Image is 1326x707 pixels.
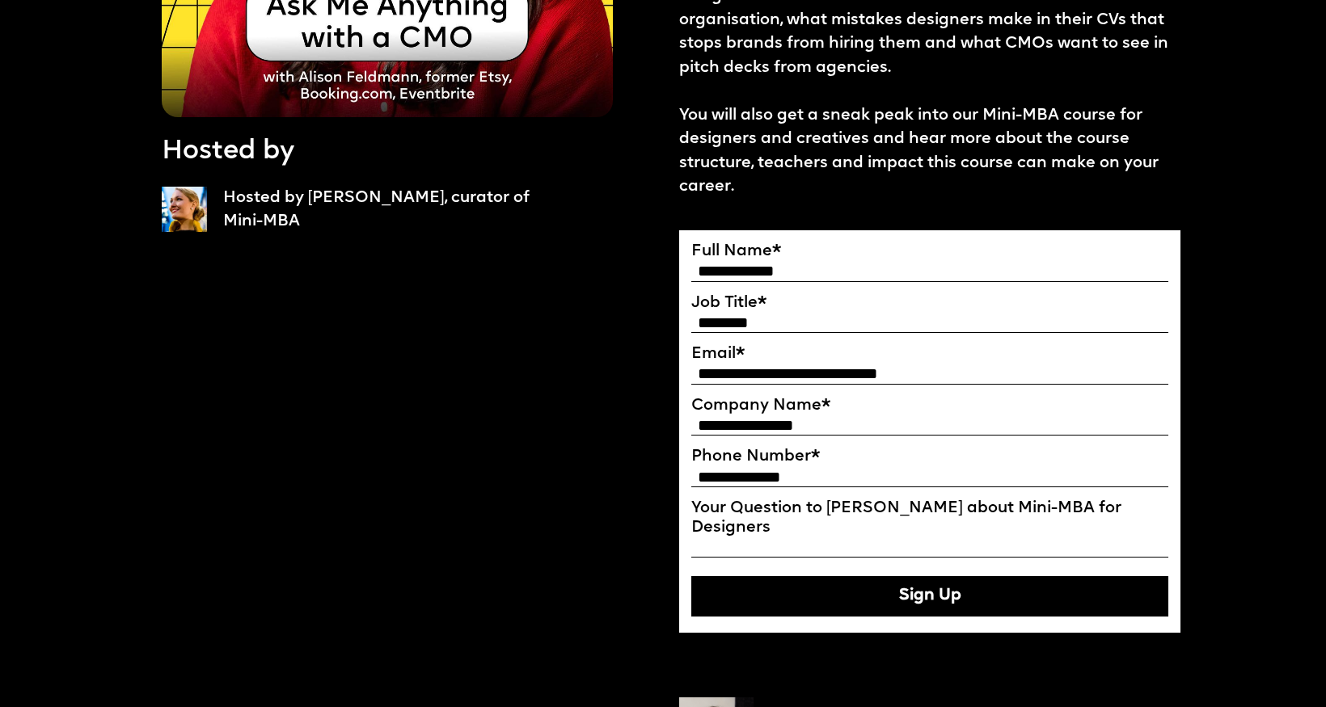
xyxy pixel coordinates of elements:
[691,242,1168,262] label: Full Name
[691,576,1168,617] button: Sign Up
[691,345,1168,364] label: Email
[162,133,294,170] p: Hosted by
[223,187,531,234] p: Hosted by [PERSON_NAME], curator of Mini-MBA
[691,448,1168,467] label: Phone Number
[691,499,1168,537] label: Your Question to [PERSON_NAME] about Mini-MBA for Designers
[691,397,1168,416] label: Company Name
[691,294,1168,314] label: Job Title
